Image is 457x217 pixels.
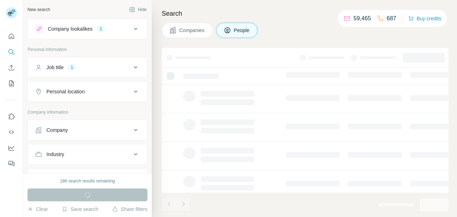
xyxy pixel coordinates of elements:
p: Personal information [27,46,147,53]
div: Company [46,126,68,134]
button: Industry [28,146,147,163]
p: 687 [387,14,396,23]
div: Job title [46,64,64,71]
div: 1 [97,26,105,32]
button: Hide [124,4,152,15]
button: Buy credits [408,14,441,24]
button: Feedback [6,157,17,170]
span: People [234,27,250,34]
button: Dashboard [6,141,17,154]
span: Companies [179,27,205,34]
div: Company lookalikes [48,25,92,32]
h4: Search [162,9,448,19]
p: Company information [27,109,147,115]
div: 186 search results remaining [60,178,115,184]
button: Enrich CSV [6,61,17,74]
div: Industry [46,151,64,158]
button: Save search [62,206,98,213]
div: 1 [68,64,76,71]
button: Use Surfe API [6,126,17,139]
button: My lists [6,77,17,90]
button: Company lookalikes1 [28,20,147,37]
button: HQ location [28,170,147,187]
button: Clear [27,206,48,213]
button: Company [28,122,147,139]
p: 59,465 [353,14,371,23]
button: Search [6,46,17,58]
div: New search [27,6,50,13]
div: Personal location [46,88,85,95]
button: Personal location [28,83,147,100]
button: Share filters [112,206,147,213]
button: Job title1 [28,59,147,76]
button: Use Surfe on LinkedIn [6,110,17,123]
button: Quick start [6,30,17,43]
